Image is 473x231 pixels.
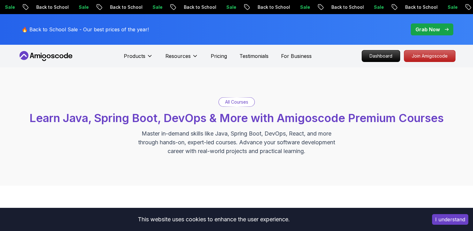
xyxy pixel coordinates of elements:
p: Grab Now [415,26,440,33]
a: Pricing [211,52,227,60]
div: This website uses cookies to enhance the user experience. [5,213,423,226]
p: Sale [278,4,298,10]
button: Products [124,52,153,65]
p: Back to School [162,4,204,10]
p: All Courses [225,99,248,105]
span: Learn Java, Spring Boot, DevOps & More with Amigoscode Premium Courses [29,111,444,125]
a: Join Amigoscode [404,50,455,62]
p: Back to School [88,4,131,10]
p: Sale [131,4,151,10]
p: Sale [204,4,224,10]
p: Master in-demand skills like Java, Spring Boot, DevOps, React, and more through hands-on, expert-... [132,129,342,156]
p: Sale [426,4,446,10]
button: Resources [165,52,198,65]
p: Sale [352,4,372,10]
p: Resources [165,52,191,60]
p: Products [124,52,145,60]
p: Back to School [14,4,57,10]
p: Back to School [236,4,278,10]
p: Sale [57,4,77,10]
a: Testimonials [239,52,269,60]
p: Back to School [309,4,352,10]
button: Accept cookies [432,214,468,225]
p: Back to School [383,4,426,10]
a: Dashboard [362,50,400,62]
p: 🔥 Back to School Sale - Our best prices of the year! [22,26,149,33]
a: For Business [281,52,312,60]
